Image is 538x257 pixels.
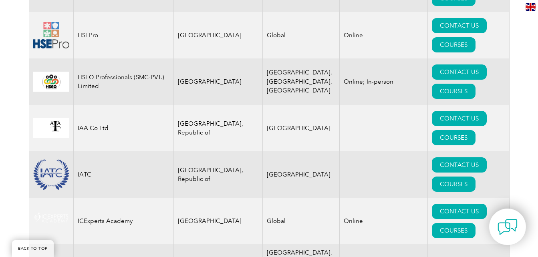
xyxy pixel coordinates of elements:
[340,12,428,58] td: Online
[173,12,263,58] td: [GEOGRAPHIC_DATA]
[12,240,54,257] a: BACK TO TOP
[432,130,476,145] a: COURSES
[73,58,173,105] td: HSEQ Professionals (SMC-PVT.) Limited
[498,217,518,237] img: contact-chat.png
[263,198,340,244] td: Global
[263,58,340,105] td: [GEOGRAPHIC_DATA], [GEOGRAPHIC_DATA], [GEOGRAPHIC_DATA]
[263,12,340,58] td: Global
[432,84,476,99] a: COURSES
[340,58,428,105] td: Online; In-person
[340,198,428,244] td: Online
[33,211,69,231] img: 2bff5172-5738-eb11-a813-000d3a79722d-logo.png
[73,105,173,151] td: IAA Co Ltd
[173,105,263,151] td: [GEOGRAPHIC_DATA], Republic of
[173,198,263,244] td: [GEOGRAPHIC_DATA]
[73,198,173,244] td: ICExperts Academy
[263,105,340,151] td: [GEOGRAPHIC_DATA]
[33,22,69,49] img: f6e75cc3-d4c2-ea11-a812-000d3a79722d-logo.png
[33,159,69,190] img: ba650c19-93cf-ea11-a813-000d3a79722d-logo.png
[33,118,69,138] img: f32924ac-d9bc-ea11-a814-000d3a79823d-logo.jpg
[173,58,263,105] td: [GEOGRAPHIC_DATA]
[432,64,487,80] a: CONTACT US
[173,151,263,198] td: [GEOGRAPHIC_DATA], Republic of
[263,151,340,198] td: [GEOGRAPHIC_DATA]
[432,37,476,52] a: COURSES
[432,18,487,33] a: CONTACT US
[73,12,173,58] td: HSEPro
[432,177,476,192] a: COURSES
[73,151,173,198] td: IATC
[432,223,476,238] a: COURSES
[432,111,487,126] a: CONTACT US
[33,72,69,91] img: 0aa6851b-16fe-ed11-8f6c-00224814fd52-logo.png
[432,157,487,173] a: CONTACT US
[526,3,536,11] img: en
[432,204,487,219] a: CONTACT US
